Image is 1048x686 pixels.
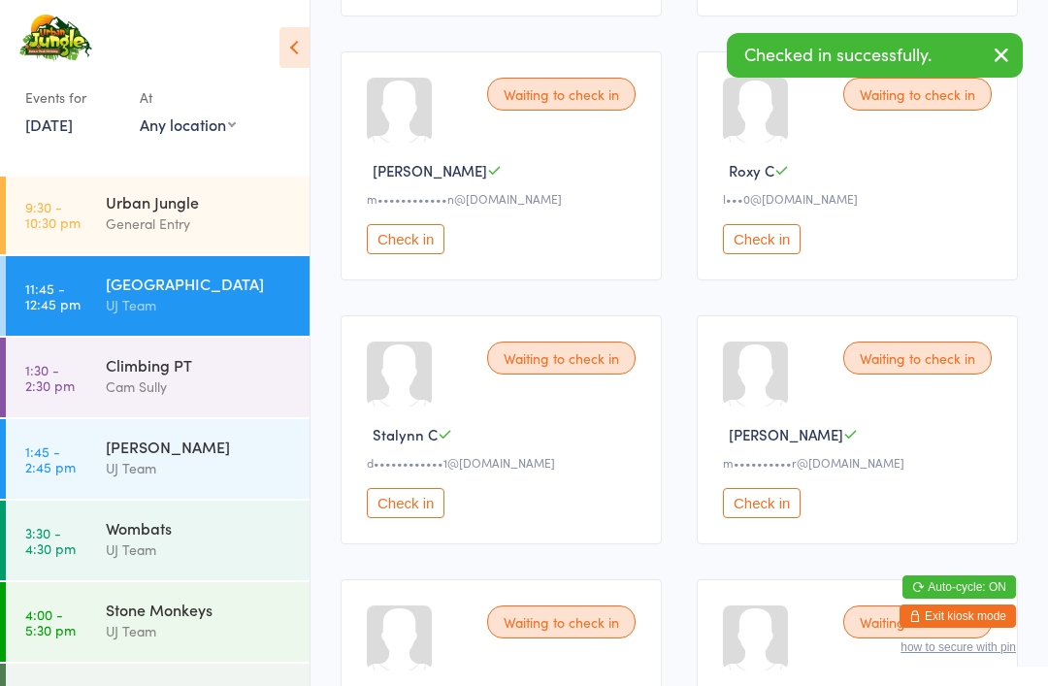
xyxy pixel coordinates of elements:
[723,224,801,254] button: Check in
[25,443,76,474] time: 1:45 - 2:45 pm
[373,424,438,444] span: Stalynn C
[487,605,636,638] div: Waiting to check in
[106,620,293,642] div: UJ Team
[25,525,76,556] time: 3:30 - 4:30 pm
[25,199,81,230] time: 9:30 - 10:30 pm
[729,424,843,444] span: [PERSON_NAME]
[106,191,293,212] div: Urban Jungle
[106,539,293,561] div: UJ Team
[723,190,998,207] div: l•••0@[DOMAIN_NAME]
[843,78,992,111] div: Waiting to check in
[6,256,310,336] a: 11:45 -12:45 pm[GEOGRAPHIC_DATA]UJ Team
[106,517,293,539] div: Wombats
[373,160,487,180] span: [PERSON_NAME]
[487,78,636,111] div: Waiting to check in
[723,454,998,471] div: m••••••••••r@[DOMAIN_NAME]
[106,457,293,479] div: UJ Team
[367,190,641,207] div: m••••••••••••n@[DOMAIN_NAME]
[367,454,641,471] div: d••••••••••••1@[DOMAIN_NAME]
[106,376,293,398] div: Cam Sully
[727,33,1023,78] div: Checked in successfully.
[367,488,444,518] button: Check in
[843,342,992,375] div: Waiting to check in
[25,114,73,135] a: [DATE]
[25,606,76,637] time: 4:00 - 5:30 pm
[723,488,801,518] button: Check in
[106,354,293,376] div: Climbing PT
[843,605,992,638] div: Waiting to check in
[6,175,310,254] a: 9:30 -10:30 pmUrban JungleGeneral Entry
[106,436,293,457] div: [PERSON_NAME]
[6,419,310,499] a: 1:45 -2:45 pm[PERSON_NAME]UJ Team
[6,338,310,417] a: 1:30 -2:30 pmClimbing PTCam Sully
[19,15,92,62] img: Urban Jungle Indoor Rock Climbing
[106,294,293,316] div: UJ Team
[106,599,293,620] div: Stone Monkeys
[106,273,293,294] div: [GEOGRAPHIC_DATA]
[902,575,1016,599] button: Auto-cycle: ON
[25,82,120,114] div: Events for
[25,362,75,393] time: 1:30 - 2:30 pm
[106,212,293,235] div: General Entry
[140,82,236,114] div: At
[729,160,774,180] span: Roxy C
[900,604,1016,628] button: Exit kiosk mode
[6,582,310,662] a: 4:00 -5:30 pmStone MonkeysUJ Team
[487,342,636,375] div: Waiting to check in
[6,501,310,580] a: 3:30 -4:30 pmWombatsUJ Team
[140,114,236,135] div: Any location
[367,224,444,254] button: Check in
[25,280,81,311] time: 11:45 - 12:45 pm
[901,640,1016,654] button: how to secure with pin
